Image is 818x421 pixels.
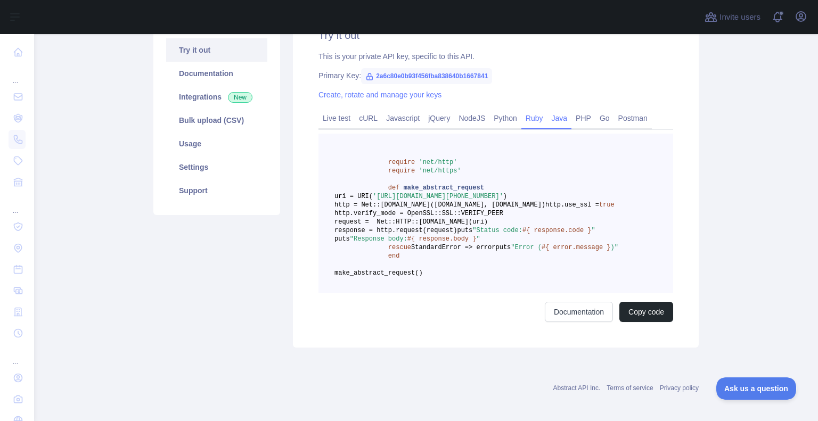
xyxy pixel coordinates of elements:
span: end [388,252,400,260]
a: Privacy policy [660,384,699,392]
span: StandardError => error [411,244,495,251]
span: http = Net::[DOMAIN_NAME]([DOMAIN_NAME], [DOMAIN_NAME]) [334,201,545,209]
span: response = http.request(request) [334,227,457,234]
a: Ruby [521,110,547,127]
span: require [388,167,415,175]
span: Invite users [719,11,760,23]
div: This is your private API key, specific to this API. [318,51,673,62]
a: Go [595,110,614,127]
div: Primary Key: [318,70,673,81]
a: Live test [318,110,355,127]
span: def [388,184,400,192]
a: Usage [166,132,267,155]
span: uri = URI( [334,193,373,200]
div: ... [9,345,26,366]
span: puts [495,244,511,251]
a: Abstract API Inc. [553,384,601,392]
span: "Error ( [511,244,542,251]
div: ... [9,194,26,215]
span: ) [503,193,507,200]
span: 2a6c80e0b93f456fba838640b1667841 [361,68,492,84]
a: Postman [614,110,652,127]
iframe: Toggle Customer Support [716,377,797,400]
a: PHP [571,110,595,127]
div: ... [9,64,26,85]
span: puts [334,235,350,243]
a: Documentation [545,302,613,322]
button: Copy code [619,302,673,322]
a: Settings [166,155,267,179]
a: NodeJS [454,110,489,127]
span: " [592,227,595,234]
span: http.use_ssl = [545,201,599,209]
a: Try it out [166,38,267,62]
a: Java [547,110,572,127]
a: Bulk upload (CSV) [166,109,267,132]
span: "Status code: [472,227,522,234]
span: "Response body: [350,235,407,243]
a: Python [489,110,521,127]
h2: Try it out [318,28,673,43]
span: #{ response.code } [522,227,592,234]
a: jQuery [424,110,454,127]
button: Invite users [702,9,763,26]
a: Javascript [382,110,424,127]
span: http.verify_mode = OpenSSL::SSL::VERIFY_PEER [334,210,503,217]
a: Terms of service [607,384,653,392]
span: puts [457,227,472,234]
a: Documentation [166,62,267,85]
span: make_abstract_request [404,184,484,192]
span: true [599,201,615,209]
span: request = Net::HTTP::[DOMAIN_NAME](uri) [334,218,488,226]
span: 'net/https' [419,167,461,175]
span: rescue [388,244,411,251]
span: require [388,159,415,166]
span: make_abstract_request() [334,269,423,277]
span: #{ response.body } [407,235,477,243]
span: New [228,92,252,103]
a: Integrations New [166,85,267,109]
span: #{ error.message } [542,244,611,251]
a: Create, rotate and manage your keys [318,90,441,99]
a: cURL [355,110,382,127]
a: Support [166,179,267,202]
span: 'net/http' [419,159,457,166]
span: )" [611,244,618,251]
span: '[URL][DOMAIN_NAME][PHONE_NUMBER]' [373,193,503,200]
span: " [476,235,480,243]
